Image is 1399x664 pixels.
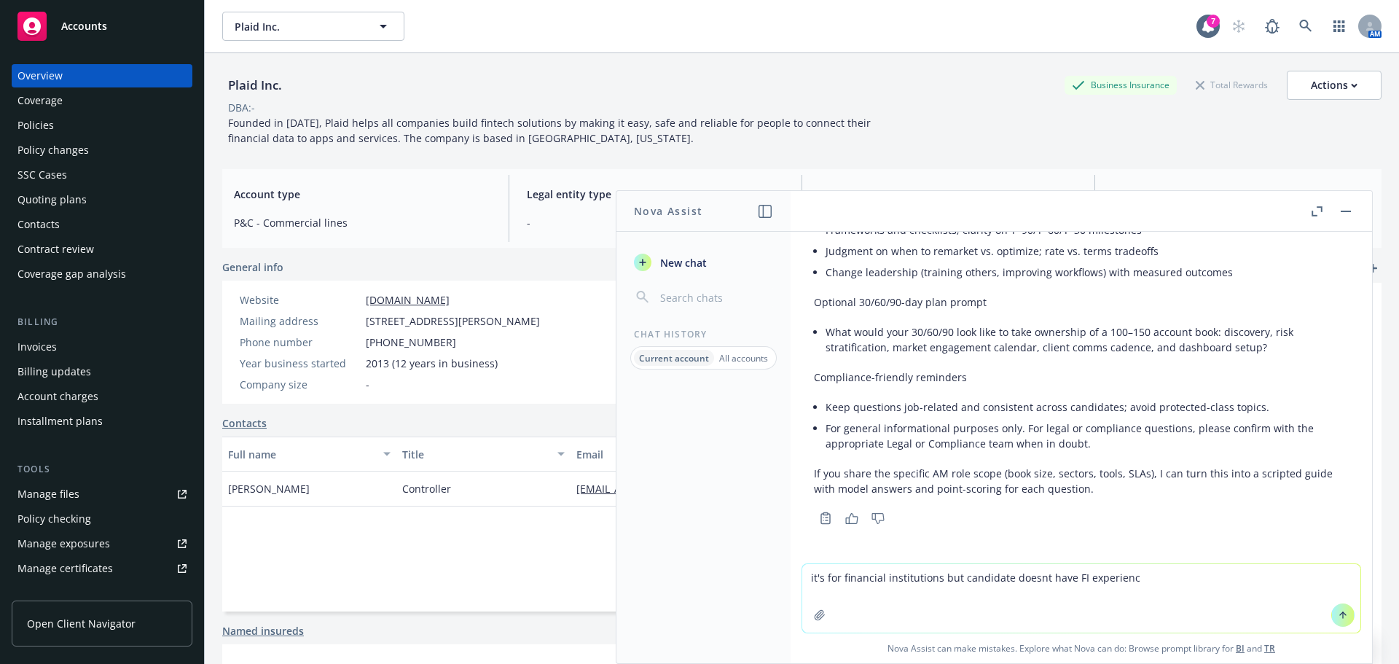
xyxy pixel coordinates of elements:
[657,255,707,270] span: New chat
[1113,187,1370,202] span: Service team
[17,360,91,383] div: Billing updates
[12,582,192,605] a: Manage claims
[27,616,136,631] span: Open Client Navigator
[12,360,192,383] a: Billing updates
[17,114,54,137] div: Policies
[1287,71,1382,100] button: Actions
[12,507,192,531] a: Policy checking
[576,482,759,496] a: [EMAIL_ADDRESS][DOMAIN_NAME]
[1236,642,1245,655] a: BI
[240,377,360,392] div: Company size
[634,203,702,219] h1: Nova Assist
[222,415,267,431] a: Contacts
[402,481,451,496] span: Controller
[235,19,361,34] span: Plaid Inc.
[17,410,103,433] div: Installment plans
[657,287,773,308] input: Search chats
[12,462,192,477] div: Tools
[234,215,491,230] span: P&C - Commercial lines
[240,292,360,308] div: Website
[402,447,549,462] div: Title
[826,418,1349,454] li: For general informational purposes only. For legal or compliance questions, please confirm with t...
[527,187,784,202] span: Legal entity type
[17,532,110,555] div: Manage exposures
[17,163,67,187] div: SSC Cases
[12,213,192,236] a: Contacts
[222,76,288,95] div: Plaid Inc.
[12,483,192,506] a: Manage files
[12,385,192,408] a: Account charges
[12,114,192,137] a: Policies
[12,315,192,329] div: Billing
[228,447,375,462] div: Full name
[628,249,779,276] button: New chat
[1224,12,1253,41] a: Start snowing
[12,262,192,286] a: Coverage gap analysis
[719,352,768,364] p: All accounts
[222,623,304,638] a: Named insureds
[12,532,192,555] a: Manage exposures
[61,20,107,32] span: Accounts
[12,410,192,433] a: Installment plans
[17,507,91,531] div: Policy checking
[17,188,87,211] div: Quoting plans
[796,633,1366,663] span: Nova Assist can make mistakes. Explore what Nova can do: Browse prompt library for and
[819,512,832,525] svg: Copy to clipboard
[222,259,283,275] span: General info
[1065,76,1177,94] div: Business Insurance
[639,352,709,364] p: Current account
[866,508,890,528] button: Thumbs down
[814,294,1349,310] p: Optional 30/60/90-day plan prompt
[17,335,57,359] div: Invoices
[826,241,1349,262] li: Judgment on when to remarket vs. optimize; rate vs. terms tradeoffs
[12,138,192,162] a: Policy changes
[17,64,63,87] div: Overview
[240,356,360,371] div: Year business started
[234,187,491,202] span: Account type
[826,321,1349,358] li: What would your 30/60/90 look like to take ownership of a 100–150 account book: discovery, risk s...
[240,335,360,350] div: Phone number
[12,335,192,359] a: Invoices
[222,12,404,41] button: Plaid Inc.
[12,6,192,47] a: Accounts
[222,437,396,472] button: Full name
[12,89,192,112] a: Coverage
[240,313,360,329] div: Mailing address
[12,64,192,87] a: Overview
[1207,12,1220,25] div: 7
[826,397,1349,418] li: Keep questions job-related and consistent across candidates; avoid protected-class topics.
[228,481,310,496] span: [PERSON_NAME]
[366,335,456,350] span: [PHONE_NUMBER]
[802,564,1360,633] textarea: it's for financial institutions but candidate doesnt have FI experien
[1188,76,1275,94] div: Total Rewards
[820,187,1077,202] span: P&C estimated revenue
[1264,642,1275,655] a: TR
[814,370,1349,385] p: Compliance-friendly reminders
[17,138,89,162] div: Policy changes
[1311,71,1357,99] div: Actions
[12,238,192,261] a: Contract review
[366,356,498,371] span: 2013 (12 years in business)
[17,385,98,408] div: Account charges
[616,328,791,340] div: Chat History
[814,466,1349,496] p: If you share the specific AM role scope (book size, sectors, tools, SLAs), I can turn this into a...
[17,483,79,506] div: Manage files
[576,447,839,462] div: Email
[228,100,255,115] div: DBA: -
[17,213,60,236] div: Contacts
[1364,259,1382,277] a: add
[826,262,1349,283] li: Change leadership (training others, improving workflows) with measured outcomes
[17,262,126,286] div: Coverage gap analysis
[366,377,369,392] span: -
[571,437,861,472] button: Email
[17,582,91,605] div: Manage claims
[17,89,63,112] div: Coverage
[12,557,192,580] a: Manage certificates
[1258,12,1287,41] a: Report a Bug
[1325,12,1354,41] a: Switch app
[12,163,192,187] a: SSC Cases
[17,238,94,261] div: Contract review
[12,188,192,211] a: Quoting plans
[366,293,450,307] a: [DOMAIN_NAME]
[366,313,540,329] span: [STREET_ADDRESS][PERSON_NAME]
